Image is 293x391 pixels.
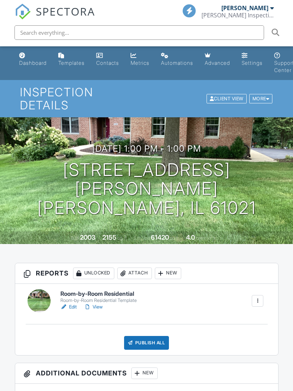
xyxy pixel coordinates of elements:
[170,235,179,241] span: sq.ft.
[20,86,273,111] h1: Inspection Details
[12,160,281,218] h1: [STREET_ADDRESS][PERSON_NAME] [PERSON_NAME], IL 61021
[102,234,116,241] div: 2155
[161,60,193,66] div: Automations
[15,263,278,284] h3: Reports
[131,367,158,379] div: New
[15,4,31,20] img: The Best Home Inspection Software - Spectora
[60,298,137,303] div: Room-by-Room Residential Template
[71,235,79,241] span: Built
[117,268,152,279] div: Attach
[158,49,196,70] a: Automations (Basic)
[151,234,169,241] div: 61420
[242,60,263,66] div: Settings
[155,268,181,279] div: New
[19,60,47,66] div: Dashboard
[73,268,114,279] div: Unlocked
[206,96,249,101] a: Client View
[36,4,95,19] span: SPECTORA
[55,49,88,70] a: Templates
[84,303,103,311] a: View
[239,49,266,70] a: Settings
[96,60,119,66] div: Contacts
[118,235,128,241] span: sq. ft.
[128,49,152,70] a: Metrics
[207,94,247,104] div: Client View
[202,49,233,70] a: Advanced
[186,234,195,241] div: 4.0
[135,235,150,241] span: Lot Size
[221,4,268,12] div: [PERSON_NAME]
[93,49,122,70] a: Contacts
[80,234,95,241] div: 2003
[201,12,274,19] div: Tom Niehaus Inspections
[196,235,217,241] span: bathrooms
[60,291,137,303] a: Room-by-Room Residential Room-by-Room Residential Template
[92,144,201,154] h3: [DATE] 1:00 pm - 1:00 pm
[15,10,95,25] a: SPECTORA
[205,60,230,66] div: Advanced
[14,25,264,40] input: Search everything...
[60,291,137,297] h6: Room-by-Room Residential
[16,49,50,70] a: Dashboard
[131,60,149,66] div: Metrics
[58,60,85,66] div: Templates
[15,363,278,384] h3: Additional Documents
[124,336,169,350] div: Publish All
[60,303,77,311] a: Edit
[249,94,273,104] div: More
